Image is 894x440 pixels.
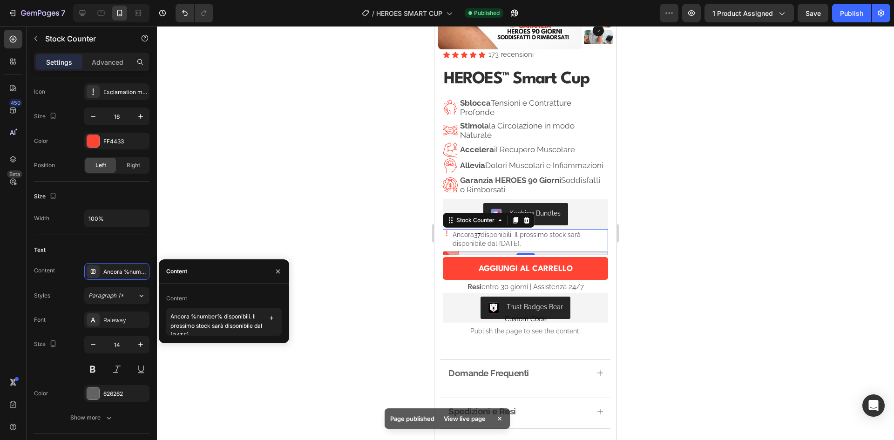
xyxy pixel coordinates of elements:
[8,231,174,254] button: AGGIUNGI AL CARRELLO
[4,4,69,22] button: 7
[26,149,127,159] strong: Garanzia HEROES 90 Giorni
[54,22,99,35] p: 173 recensioni
[103,268,147,276] div: Ancora %number% disponibili. Il prossimo stock sarà disponibile dal [DATE].
[33,257,47,265] strong: Resi
[372,8,374,18] span: /
[92,57,123,67] p: Advanced
[26,149,166,168] span: Soddisfatti o Rimborsati
[103,390,147,398] div: 626262
[26,72,137,91] span: Tensioni e Contratture Profonde
[26,135,51,144] strong: Allevia
[7,300,175,310] span: Publish the page to see the content.
[34,389,48,398] div: Color
[34,88,45,96] div: Icon
[20,190,62,198] div: Stock Counter
[46,271,136,293] button: Trust Badges Bear
[434,26,616,440] iframe: Design area
[103,88,147,96] div: Exclamation mark bold
[34,246,46,254] div: Text
[84,287,149,304] button: Paragraph 1*
[102,108,132,125] input: Enter size
[75,183,126,192] div: Kaching Bundles
[34,190,59,203] div: Size
[26,119,141,128] span: il Recupero Muscolare
[840,8,863,18] div: Publish
[166,267,187,276] div: Content
[9,99,22,107] div: 450
[7,287,175,298] span: Custom Code
[9,257,173,265] p: entro 30 giorni | Assistenza 24/7
[40,205,46,212] span: 37
[34,291,50,300] div: Styles
[862,394,885,417] div: Open Intercom Messenger
[34,338,59,351] div: Size
[46,57,72,67] p: Settings
[54,276,65,287] img: CLDR_q6erfwCEAE=.png
[44,237,138,248] div: AGGIUNGI AL CARRELLO
[18,204,174,221] p: Ancora disponibili. Il prossimo stock sarà disponibile dal [DATE].
[103,137,147,146] div: FF4433
[103,316,147,325] div: Raleway
[88,291,124,300] span: Paragraph 1*
[34,266,55,275] div: Content
[34,316,46,324] div: Font
[26,72,56,81] strong: Sblocca
[34,214,49,223] div: Width
[7,170,22,178] div: Beta
[34,110,59,123] div: Size
[95,161,106,169] span: Left
[176,4,213,22] div: Undo/Redo
[85,210,149,227] input: Auto
[806,9,821,17] span: Save
[8,39,174,67] h1: HEROES™ Smart Cup
[72,276,129,286] div: Trust Badges Bear
[704,4,794,22] button: 1 product assigned
[474,9,500,17] span: Published
[26,95,54,104] strong: Stimola
[26,135,169,144] span: Dolori Muscolari e Infiammazioni
[14,377,81,393] p: Spedizioni e Resi
[34,161,55,169] div: Position
[26,119,60,128] strong: Accelera
[70,413,114,422] div: Show more
[49,177,134,199] button: Kaching Bundles
[127,161,140,169] span: Right
[34,137,48,145] div: Color
[390,414,434,423] p: Page published
[26,95,140,114] span: la Circolazione in modo Naturale
[832,4,871,22] button: Publish
[712,8,773,18] span: 1 product assigned
[34,409,149,426] button: Show more
[14,339,95,355] p: Domande Frequenti
[166,294,187,303] div: Content
[61,7,65,19] p: 7
[438,412,491,425] div: View live page
[56,183,68,194] img: KachingBundles.png
[45,33,124,44] p: Stock Counter
[798,4,828,22] button: Save
[376,8,442,18] span: HEROES SMART CUP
